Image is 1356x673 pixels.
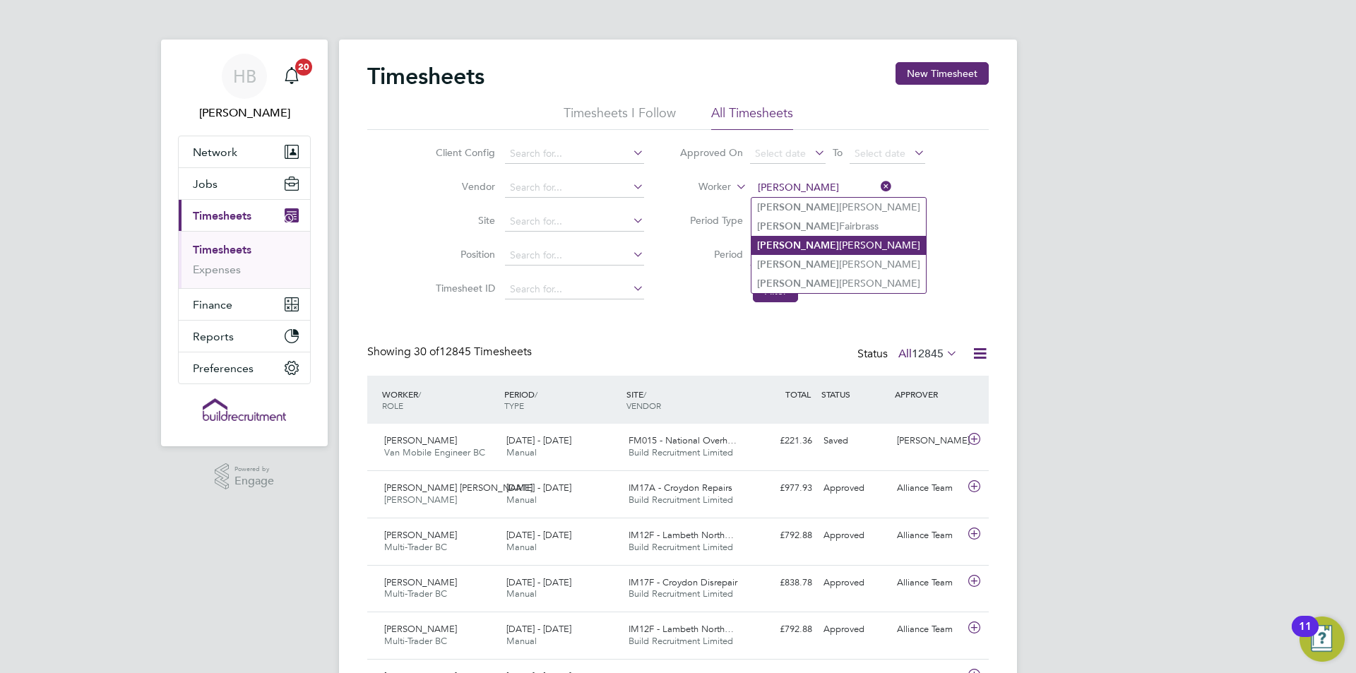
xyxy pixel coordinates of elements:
div: [PERSON_NAME] [891,429,965,453]
span: Manual [506,588,537,600]
label: Approved On [679,146,743,159]
b: [PERSON_NAME] [757,239,839,251]
a: Powered byEngage [215,463,275,490]
button: Finance [179,289,310,320]
span: Preferences [193,362,254,375]
a: HB[PERSON_NAME] [178,54,311,121]
div: Alliance Team [891,477,965,500]
a: Go to home page [178,398,311,421]
li: All Timesheets [711,105,793,130]
span: Van Mobile Engineer BC [384,446,485,458]
div: Alliance Team [891,571,965,595]
div: APPROVER [891,381,965,407]
div: Showing [367,345,535,359]
div: SITE [623,381,745,418]
span: TYPE [504,400,524,411]
span: Powered by [234,463,274,475]
b: [PERSON_NAME] [757,201,839,213]
input: Search for... [753,178,892,198]
span: ROLE [382,400,403,411]
img: buildrec-logo-retina.png [203,398,286,421]
label: Site [432,214,495,227]
div: Status [857,345,961,364]
button: Jobs [179,168,310,199]
label: Client Config [432,146,495,159]
span: [DATE] - [DATE] [506,623,571,635]
span: Jobs [193,177,218,191]
div: Approved [818,524,891,547]
input: Search for... [505,144,644,164]
li: [PERSON_NAME] [751,255,926,274]
span: IM12F - Lambeth North… [629,623,734,635]
span: Multi-Trader BC [384,588,447,600]
span: IM17A - Croydon Repairs [629,482,732,494]
span: Build Recruitment Limited [629,635,733,647]
span: 30 of [414,345,439,359]
button: Reports [179,321,310,352]
span: [PERSON_NAME] [384,529,457,541]
input: Search for... [505,212,644,232]
li: Timesheets I Follow [564,105,676,130]
button: Network [179,136,310,167]
label: All [898,347,958,361]
div: Approved [818,571,891,595]
div: £792.88 [744,618,818,641]
a: 20 [278,54,306,99]
div: Approved [818,618,891,641]
span: Build Recruitment Limited [629,541,733,553]
span: Manual [506,635,537,647]
span: TOTAL [785,388,811,400]
button: New Timesheet [896,62,989,85]
span: Select date [855,147,905,160]
div: £792.88 [744,524,818,547]
div: Approved [818,477,891,500]
span: / [418,388,421,400]
div: £977.93 [744,477,818,500]
div: WORKER [379,381,501,418]
input: Search for... [505,246,644,266]
span: [DATE] - [DATE] [506,576,571,588]
button: Open Resource Center, 11 new notifications [1299,617,1345,662]
span: Multi-Trader BC [384,635,447,647]
label: Period [679,248,743,261]
input: Search for... [505,280,644,299]
span: Select date [755,147,806,160]
div: Saved [818,429,891,453]
span: Manual [506,541,537,553]
nav: Main navigation [161,40,328,446]
div: £838.78 [744,571,818,595]
span: IM17F - Croydon Disrepair [629,576,737,588]
b: [PERSON_NAME] [757,278,839,290]
span: 12845 Timesheets [414,345,532,359]
div: 11 [1299,626,1312,645]
label: Worker [667,180,731,194]
label: Period Type [679,214,743,227]
span: Finance [193,298,232,311]
h2: Timesheets [367,62,484,90]
span: Build Recruitment Limited [629,588,733,600]
li: Fairbrass [751,217,926,236]
span: IM12F - Lambeth North… [629,529,734,541]
span: [DATE] - [DATE] [506,434,571,446]
span: Reports [193,330,234,343]
div: PERIOD [501,381,623,418]
span: Engage [234,475,274,487]
li: [PERSON_NAME] [751,198,926,217]
span: To [828,143,847,162]
span: / [643,388,646,400]
span: [PERSON_NAME] [384,576,457,588]
label: Timesheet ID [432,282,495,294]
span: 20 [295,59,312,76]
button: Timesheets [179,200,310,231]
span: Network [193,145,237,159]
span: Multi-Trader BC [384,541,447,553]
a: Timesheets [193,243,251,256]
label: Vendor [432,180,495,193]
b: [PERSON_NAME] [757,258,839,270]
b: [PERSON_NAME] [757,220,839,232]
span: Build Recruitment Limited [629,446,733,458]
span: [DATE] - [DATE] [506,529,571,541]
span: [PERSON_NAME] [384,494,457,506]
button: Preferences [179,352,310,383]
input: Search for... [505,178,644,198]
